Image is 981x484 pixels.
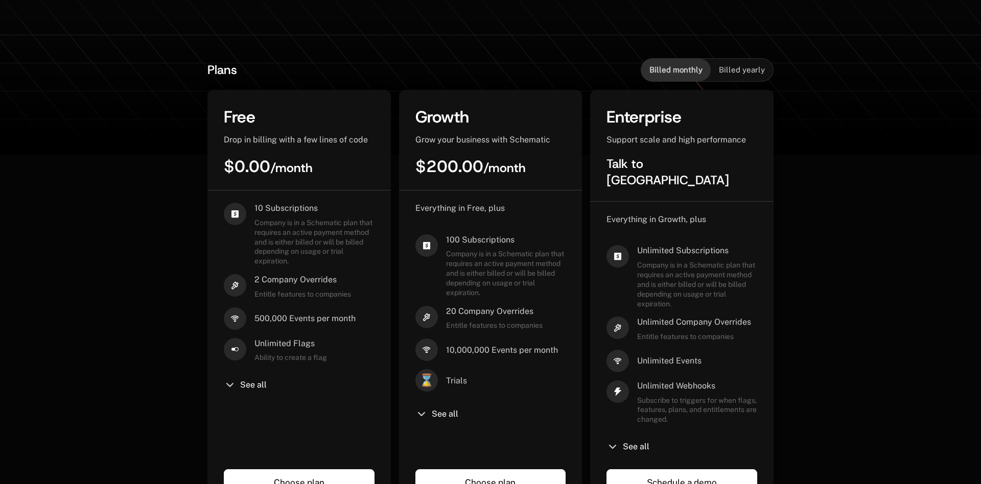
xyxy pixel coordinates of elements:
i: signal [606,350,629,372]
span: Grow your business with Schematic [415,135,550,144]
span: Company is in a Schematic plan that requires an active payment method and is either billed or wil... [446,249,566,297]
span: Unlimited Webhooks [637,380,757,392]
span: 100 Subscriptions [446,234,566,246]
span: See all [240,381,267,389]
span: Unlimited Events [637,355,702,367]
span: Free [224,106,255,128]
span: Company is in a Schematic plan that requires an active payment method and is either billed or wil... [637,260,757,308]
i: cashapp [415,234,438,257]
span: $200.00 [415,156,526,177]
i: signal [415,338,438,361]
span: Subscribe to triggers for when flags, features, plans, and entitlements are changed. [637,396,757,425]
i: chevron-down [606,441,619,453]
span: Everything in Free, plus [415,203,505,213]
span: 10,000,000 Events per month [446,345,558,356]
span: See all [623,443,649,451]
i: cashapp [224,203,246,225]
span: Entitle features to companies [637,332,751,342]
span: Entitle features to companies [446,321,543,330]
i: boolean-on [224,338,246,360]
span: ⌛ [415,369,438,392]
span: Unlimited Company Overrides [637,317,751,328]
span: 20 Company Overrides [446,306,543,317]
i: chevron-down [224,379,236,391]
span: $0.00 [224,156,313,177]
i: signal [224,307,246,330]
span: See all [432,410,458,418]
i: chevron-down [415,408,428,420]
span: Trials [446,375,467,386]
span: Drop in billing with a few lines of code [224,135,368,144]
i: hammer [224,274,246,297]
span: Talk to [GEOGRAPHIC_DATA] [606,156,729,188]
i: hammer [606,317,629,339]
span: Unlimited Subscriptions [637,245,757,256]
span: Plans [207,62,237,78]
i: thunder [606,380,629,403]
span: Everything in Growth, plus [606,214,706,224]
sub: / month [270,160,313,176]
span: 2 Company Overrides [254,274,351,285]
span: Company is in a Schematic plan that requires an active payment method and is either billed or wil... [254,218,375,266]
span: Support scale and high performance [606,135,746,144]
sub: / month [483,160,526,176]
i: hammer [415,306,438,328]
span: 10 Subscriptions [254,203,375,214]
span: Enterprise [606,106,682,128]
span: Billed yearly [719,65,765,75]
span: Entitle features to companies [254,289,351,299]
span: Growth [415,106,469,128]
span: Unlimited Flags [254,338,327,349]
span: Billed monthly [649,65,703,75]
span: 500,000 Events per month [254,313,356,324]
span: Ability to create a flag [254,353,327,362]
i: cashapp [606,245,629,268]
